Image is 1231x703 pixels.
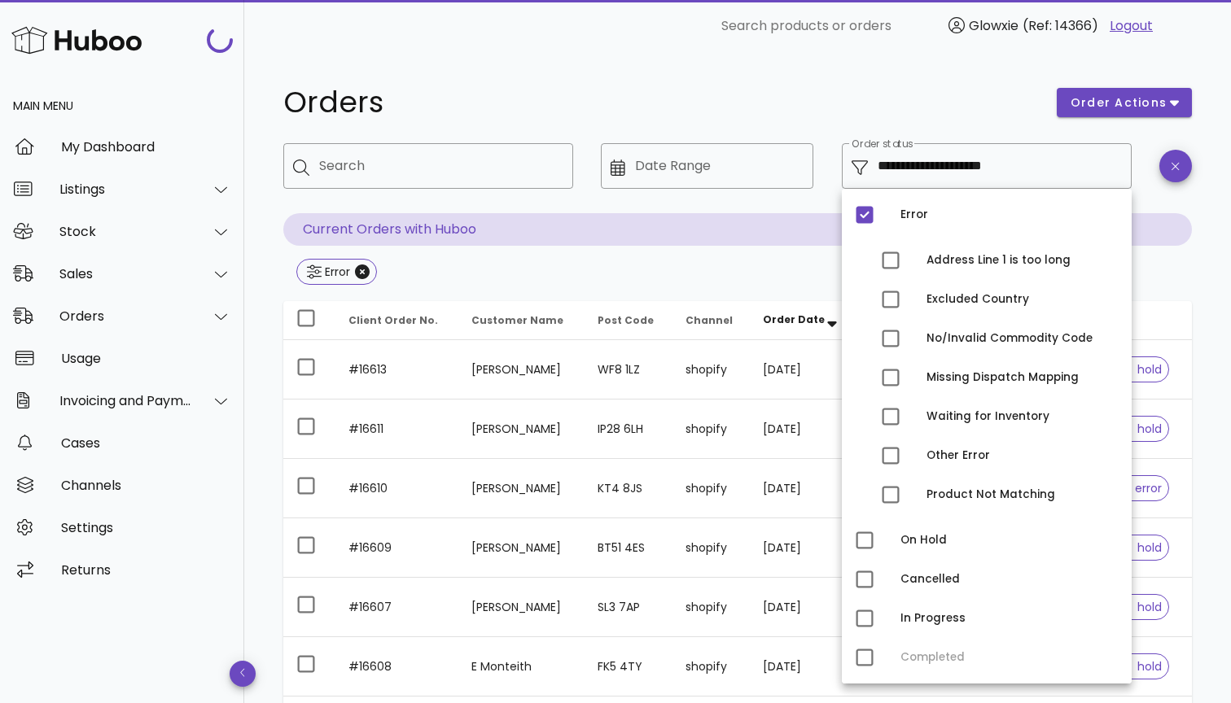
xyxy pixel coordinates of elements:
[585,301,672,340] th: Post Code
[458,340,585,400] td: [PERSON_NAME]
[686,313,733,327] span: Channel
[1116,542,1162,553] span: hold
[1070,94,1167,111] span: order actions
[1023,16,1098,35] span: (Ref: 14366)
[750,400,859,459] td: [DATE]
[335,459,458,518] td: #16610
[335,301,458,340] th: Client Order No.
[852,138,913,151] label: Order status
[900,612,1119,625] div: In Progress
[458,459,585,518] td: [PERSON_NAME]
[1057,88,1192,117] button: order actions
[672,518,751,578] td: shopify
[61,139,231,155] div: My Dashboard
[61,435,231,451] div: Cases
[672,400,751,459] td: shopify
[927,449,1119,462] div: Other Error
[61,520,231,535] div: Settings
[750,637,859,696] td: [DATE]
[61,478,231,493] div: Channels
[59,308,192,324] div: Orders
[355,264,370,279] button: Close
[900,573,1119,586] div: Cancelled
[335,578,458,637] td: #16607
[672,301,751,340] th: Channel
[927,371,1119,384] div: Missing Dispatch Mapping
[1110,16,1153,36] a: Logout
[585,518,672,578] td: BT51 4ES
[1116,364,1162,375] span: hold
[348,313,438,327] span: Client Order No.
[672,637,751,696] td: shopify
[927,488,1119,501] div: Product Not Matching
[458,578,585,637] td: [PERSON_NAME]
[750,340,859,400] td: [DATE]
[458,400,585,459] td: [PERSON_NAME]
[750,578,859,637] td: [DATE]
[1116,601,1162,613] span: hold
[900,534,1119,547] div: On Hold
[927,254,1119,267] div: Address Line 1 is too long
[335,340,458,400] td: #16613
[59,266,192,282] div: Sales
[322,264,350,280] div: Error
[283,88,1037,117] h1: Orders
[750,459,859,518] td: [DATE]
[585,459,672,518] td: KT4 8JS
[335,400,458,459] td: #16611
[471,313,563,327] span: Customer Name
[672,578,751,637] td: shopify
[61,351,231,366] div: Usage
[672,459,751,518] td: shopify
[61,562,231,578] div: Returns
[1114,482,1162,494] span: error
[598,313,654,327] span: Post Code
[750,301,859,340] th: Order Date: Sorted descending. Activate to remove sorting.
[458,518,585,578] td: [PERSON_NAME]
[59,224,192,239] div: Stock
[585,578,672,637] td: SL3 7AP
[585,340,672,400] td: WF8 1LZ
[672,340,751,400] td: shopify
[1116,423,1162,434] span: hold
[59,393,192,408] div: Invoicing and Payments
[458,637,585,696] td: E Monteith
[458,301,585,340] th: Customer Name
[1116,661,1162,672] span: hold
[763,312,825,326] span: Order Date
[927,410,1119,423] div: Waiting for Inventory
[900,208,1119,221] div: Error
[969,16,1019,35] span: Glowxie
[927,332,1119,345] div: No/Invalid Commodity Code
[283,213,1192,246] p: Current Orders with Huboo
[585,400,672,459] td: IP28 6LH
[335,637,458,696] td: #16608
[11,23,142,58] img: Huboo Logo
[59,181,192,197] div: Listings
[750,518,859,578] td: [DATE]
[927,293,1119,306] div: Excluded Country
[335,518,458,578] td: #16609
[585,637,672,696] td: FK5 4TY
